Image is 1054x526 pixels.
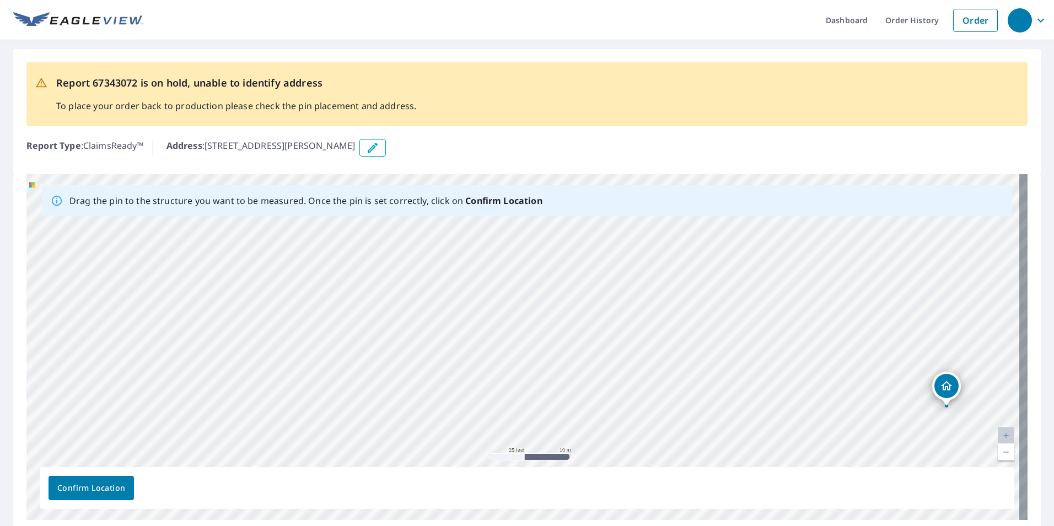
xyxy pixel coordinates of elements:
[465,195,542,207] b: Confirm Location
[49,476,134,500] button: Confirm Location
[998,444,1014,460] a: Current Level 20, Zoom Out
[998,427,1014,444] a: Current Level 20, Zoom In Disabled
[26,139,81,152] b: Report Type
[57,481,125,495] span: Confirm Location
[69,194,542,207] p: Drag the pin to the structure you want to be measured. Once the pin is set correctly, click on
[56,76,416,90] p: Report 67343072 is on hold, unable to identify address
[953,9,998,32] a: Order
[56,99,416,112] p: To place your order back to production please check the pin placement and address.
[13,12,143,29] img: EV Logo
[166,139,202,152] b: Address
[932,372,961,406] div: Dropped pin, building 1, Residential property, 200 Crawford Ter Marion, NC 28752
[166,139,356,157] p: : [STREET_ADDRESS][PERSON_NAME]
[26,139,144,157] p: : ClaimsReady™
